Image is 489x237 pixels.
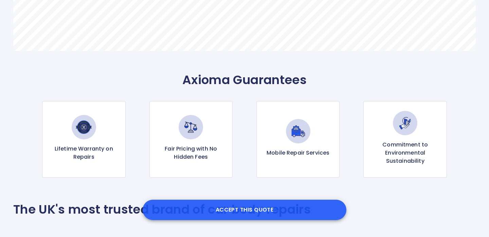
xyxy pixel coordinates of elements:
p: Mobile Repair Services [267,149,329,157]
button: Accept this Quote [143,200,346,220]
img: Mobile Repair Services [286,119,310,143]
img: Lifetime Warranty on Repairs [72,115,96,139]
p: Fair Pricing with No Hidden Fees [155,145,227,161]
img: Commitment to Environmental Sustainability [393,111,417,135]
p: Axioma Guarantees [13,73,476,87]
p: Lifetime Warranty on Repairs [48,145,120,161]
img: Fair Pricing with No Hidden Fees [179,115,203,139]
p: The UK's most trusted brand of car body repairs [13,202,311,217]
p: Commitment to Environmental Sustainability [369,141,441,165]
